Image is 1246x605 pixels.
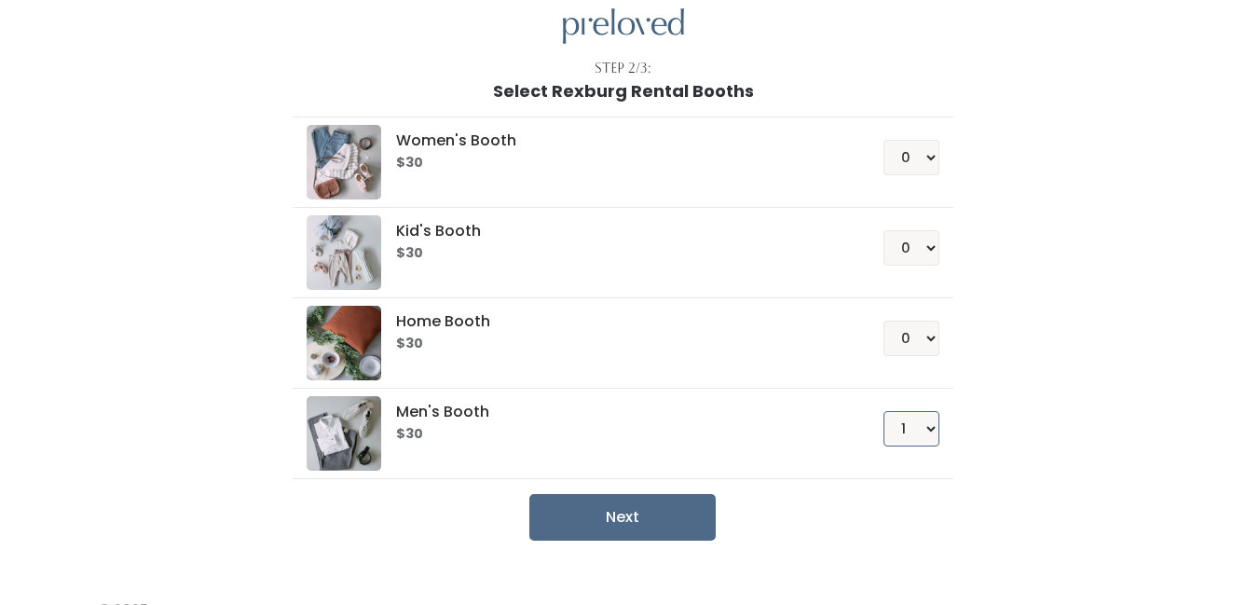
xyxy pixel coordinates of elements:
img: preloved logo [307,396,381,471]
h5: Kid's Booth [396,223,839,240]
h6: $30 [396,156,839,171]
div: Step 2/3: [595,59,651,78]
img: preloved logo [563,8,684,45]
h5: Men's Booth [396,404,839,420]
img: preloved logo [307,125,381,199]
h1: Select Rexburg Rental Booths [493,82,754,101]
img: preloved logo [307,215,381,290]
h5: Women's Booth [396,132,839,149]
h5: Home Booth [396,313,839,330]
img: preloved logo [307,306,381,380]
h6: $30 [396,427,839,442]
h6: $30 [396,337,839,351]
button: Next [529,494,716,541]
h6: $30 [396,246,839,261]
